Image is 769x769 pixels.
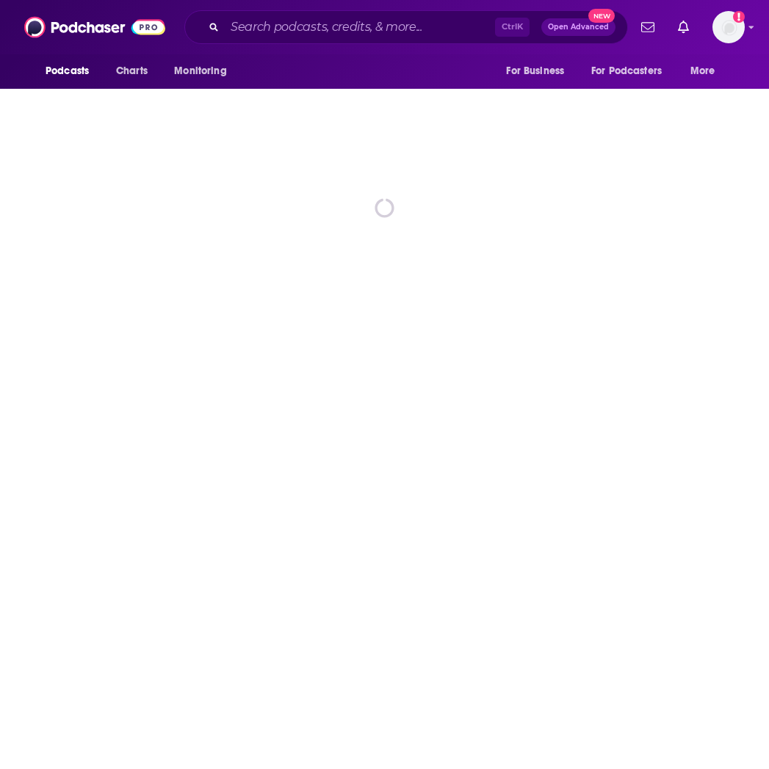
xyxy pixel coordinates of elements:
[116,61,148,81] span: Charts
[35,57,108,85] button: open menu
[184,10,628,44] div: Search podcasts, credits, & more...
[672,15,695,40] a: Show notifications dropdown
[24,13,165,41] img: Podchaser - Follow, Share and Rate Podcasts
[635,15,660,40] a: Show notifications dropdown
[690,61,715,81] span: More
[495,18,530,37] span: Ctrl K
[46,61,89,81] span: Podcasts
[164,57,245,85] button: open menu
[106,57,156,85] a: Charts
[588,9,615,23] span: New
[496,57,582,85] button: open menu
[582,57,683,85] button: open menu
[712,11,745,43] img: User Profile
[506,61,564,81] span: For Business
[174,61,226,81] span: Monitoring
[541,18,615,36] button: Open AdvancedNew
[548,23,609,31] span: Open Advanced
[680,57,734,85] button: open menu
[733,11,745,23] svg: Add a profile image
[591,61,662,81] span: For Podcasters
[712,11,745,43] button: Show profile menu
[712,11,745,43] span: Logged in as hmill
[225,15,495,39] input: Search podcasts, credits, & more...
